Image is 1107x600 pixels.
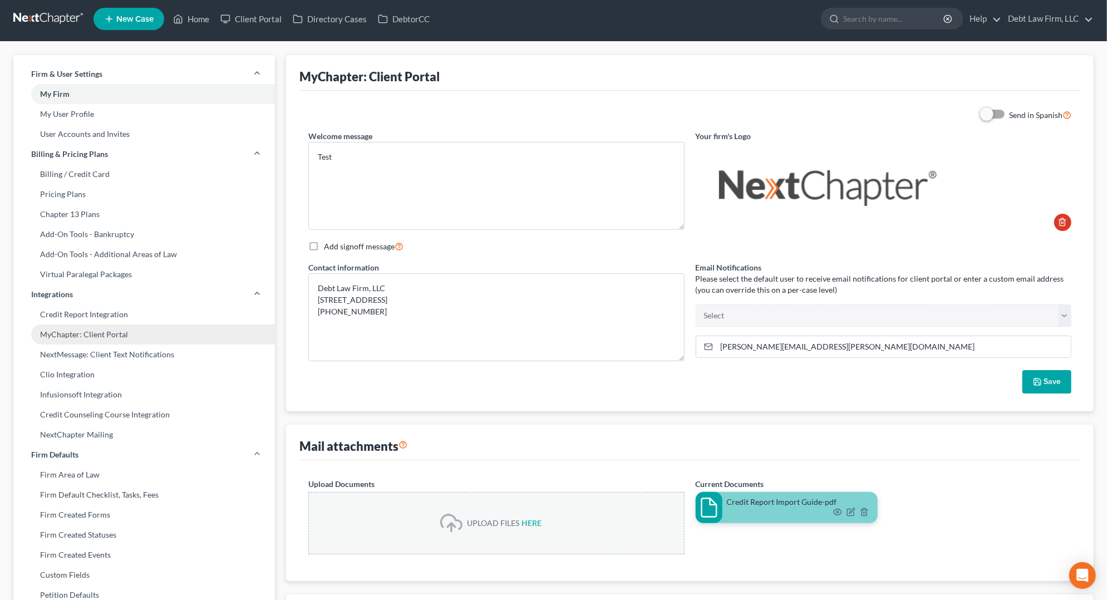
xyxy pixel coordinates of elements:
a: NextChapter Mailing [13,425,275,445]
input: Enter email... [717,336,1071,357]
a: DebtorCC [372,9,435,29]
a: Firm Created Forms [13,505,275,525]
a: Infusionsoft Integration [13,385,275,405]
a: Directory Cases [287,9,372,29]
div: Mail attachments [299,438,407,454]
span: Firm & User Settings [31,68,102,80]
a: Firm Created Statuses [13,525,275,545]
div: Open Intercom Messenger [1069,562,1096,589]
label: Current Documents [696,478,764,490]
span: Send in Spanish [1009,110,1062,120]
label: Welcome message [308,130,372,142]
label: Contact information [308,262,379,273]
a: Chapter 13 Plans [13,204,275,224]
a: Debt Law Firm, LLC [1002,9,1093,29]
a: Client Portal [215,9,287,29]
label: Upload Documents [308,478,375,490]
label: Your firm's Logo [696,130,751,142]
a: Custom Fields [13,565,275,585]
input: Search by name... [843,8,945,29]
a: My Firm [13,84,275,104]
img: 79a13322-04a3-4b15-a7d7-fad4486c36bb.png [696,142,952,231]
label: Email Notifications [696,262,762,273]
span: Integrations [31,289,73,300]
a: Add-On Tools - Additional Areas of Law [13,244,275,264]
div: UPLOAD FILES [467,518,519,529]
a: User Accounts and Invites [13,124,275,144]
a: Add-On Tools - Bankruptcy [13,224,275,244]
a: MyChapter: Client Portal [13,324,275,345]
a: Pricing Plans [13,184,275,204]
span: Add signoff message [324,242,395,251]
a: Firm & User Settings [13,64,275,84]
span: New Case [116,15,154,23]
p: Please select the default user to receive email notifications for client portal or enter a custom... [696,273,1071,296]
a: Virtual Paralegal Packages [13,264,275,284]
a: Integrations [13,284,275,304]
a: Firm Area of Law [13,465,275,485]
button: Save [1022,370,1071,394]
a: Credit Counseling Course Integration [13,405,275,425]
a: Billing & Pricing Plans [13,144,275,164]
a: Billing / Credit Card [13,164,275,184]
div: MyChapter: Client Portal [299,68,440,85]
div: Credit Report Import Guide-pdf [727,496,874,508]
span: Firm Defaults [31,449,78,460]
a: Firm Default Checklist, Tasks, Fees [13,485,275,505]
span: Billing & Pricing Plans [31,149,108,160]
a: Help [964,9,1001,29]
a: My User Profile [13,104,275,124]
a: Home [168,9,215,29]
a: Clio Integration [13,365,275,385]
a: NextMessage: Client Text Notifications [13,345,275,365]
a: Firm Created Events [13,545,275,565]
a: Firm Defaults [13,445,275,465]
a: Credit Report Integration [13,304,275,324]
